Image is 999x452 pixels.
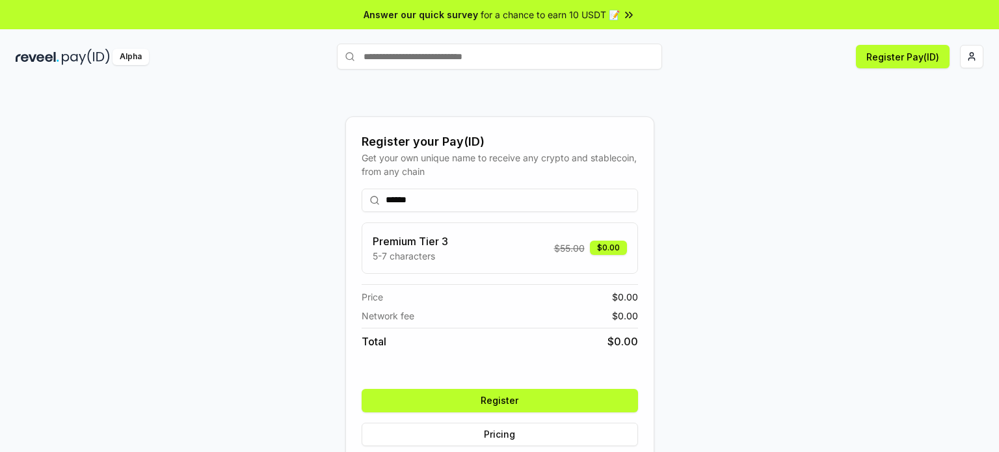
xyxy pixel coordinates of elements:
span: $ 0.00 [612,309,638,323]
span: $ 55.00 [554,241,585,255]
span: Network fee [362,309,414,323]
span: Price [362,290,383,304]
button: Register [362,389,638,412]
h3: Premium Tier 3 [373,233,448,249]
span: $ 0.00 [612,290,638,304]
img: reveel_dark [16,49,59,65]
div: Alpha [113,49,149,65]
span: $ 0.00 [607,334,638,349]
button: Pricing [362,423,638,446]
span: Answer our quick survey [364,8,478,21]
span: for a chance to earn 10 USDT 📝 [481,8,620,21]
div: Register your Pay(ID) [362,133,638,151]
img: pay_id [62,49,110,65]
span: Total [362,334,386,349]
p: 5-7 characters [373,249,448,263]
div: $0.00 [590,241,627,255]
div: Get your own unique name to receive any crypto and stablecoin, from any chain [362,151,638,178]
button: Register Pay(ID) [856,45,950,68]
